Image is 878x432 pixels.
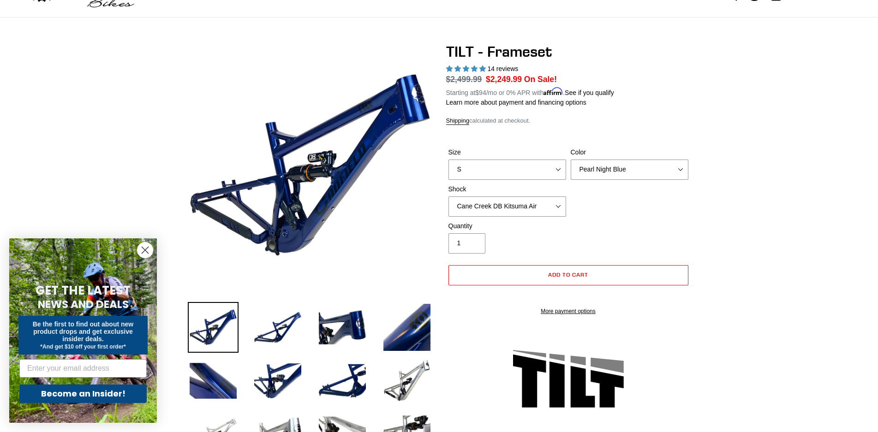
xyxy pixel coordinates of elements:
[188,355,239,406] img: Load image into Gallery viewer, TILT - Frameset
[475,89,486,96] span: $94
[382,355,432,406] img: Load image into Gallery viewer, TILT - Frameset
[382,302,432,353] img: Load image into Gallery viewer, TILT - Frameset
[524,73,557,85] span: On Sale!
[446,117,470,125] a: Shipping
[448,265,688,285] button: Add to cart
[446,99,586,106] a: Learn more about payment and financing options
[36,282,131,299] span: GET THE LATEST
[137,242,153,258] button: Close dialog
[544,88,563,95] span: Affirm
[486,75,522,84] span: $2,249.99
[448,307,688,315] a: More payment options
[448,221,566,231] label: Quantity
[38,297,129,312] span: NEWS AND DEALS
[446,75,482,84] s: $2,499.99
[252,355,303,406] img: Load image into Gallery viewer, TILT - Frameset
[448,184,566,194] label: Shock
[446,86,614,98] p: Starting at /mo or 0% APR with .
[548,271,588,278] span: Add to cart
[33,320,134,343] span: Be the first to find out about new product drops and get exclusive insider deals.
[252,302,303,353] img: Load image into Gallery viewer, TILT - Frameset
[446,65,488,72] span: 5.00 stars
[571,148,688,157] label: Color
[446,116,691,125] div: calculated at checkout.
[188,302,239,353] img: Load image into Gallery viewer, TILT - Frameset
[19,359,147,378] input: Enter your email address
[317,355,368,406] img: Load image into Gallery viewer, TILT - Frameset
[317,302,368,353] img: Load image into Gallery viewer, TILT - Frameset
[19,385,147,403] button: Become an Insider!
[487,65,518,72] span: 14 reviews
[565,89,614,96] a: See if you qualify - Learn more about Affirm Financing (opens in modal)
[40,343,125,350] span: *And get $10 off your first order*
[446,43,691,60] h1: TILT - Frameset
[448,148,566,157] label: Size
